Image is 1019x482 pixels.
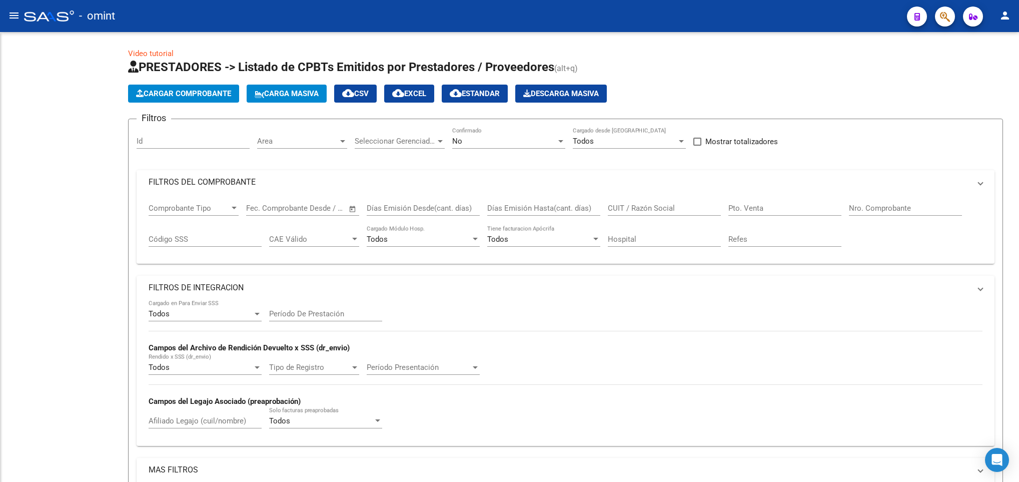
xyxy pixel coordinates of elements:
[573,137,594,146] span: Todos
[149,464,970,475] mat-panel-title: MAS FILTROS
[342,89,369,98] span: CSV
[128,49,174,58] a: Video tutorial
[334,85,377,103] button: CSV
[149,397,301,406] strong: Campos del Legajo Asociado (preaprobación)
[137,300,994,445] div: FILTROS DE INTEGRACION
[515,85,607,103] app-download-masive: Descarga masiva de comprobantes (adjuntos)
[149,282,970,293] mat-panel-title: FILTROS DE INTEGRACION
[137,458,994,482] mat-expansion-panel-header: MAS FILTROS
[128,85,239,103] button: Cargar Comprobante
[137,170,994,194] mat-expansion-panel-header: FILTROS DEL COMPROBANTE
[247,85,327,103] button: Carga Masiva
[257,137,338,146] span: Area
[442,85,508,103] button: Estandar
[269,235,350,244] span: CAE Válido
[355,137,436,146] span: Seleccionar Gerenciador
[367,235,388,244] span: Todos
[392,87,404,99] mat-icon: cloud_download
[128,60,554,74] span: PRESTADORES -> Listado de CPBTs Emitidos por Prestadores / Proveedores
[136,89,231,98] span: Cargar Comprobante
[137,194,994,264] div: FILTROS DEL COMPROBANTE
[137,276,994,300] mat-expansion-panel-header: FILTROS DE INTEGRACION
[985,448,1009,472] div: Open Intercom Messenger
[246,204,279,213] input: Start date
[384,85,434,103] button: EXCEL
[452,137,462,146] span: No
[137,111,171,125] h3: Filtros
[523,89,599,98] span: Descarga Masiva
[342,87,354,99] mat-icon: cloud_download
[149,343,350,352] strong: Campos del Archivo de Rendición Devuelto x SSS (dr_envio)
[288,204,336,213] input: End date
[705,136,778,148] span: Mostrar totalizadores
[149,309,170,318] span: Todos
[269,363,350,372] span: Tipo de Registro
[392,89,426,98] span: EXCEL
[269,416,290,425] span: Todos
[487,235,508,244] span: Todos
[149,363,170,372] span: Todos
[149,204,230,213] span: Comprobante Tipo
[255,89,319,98] span: Carga Masiva
[999,10,1011,22] mat-icon: person
[450,89,500,98] span: Estandar
[554,64,578,73] span: (alt+q)
[8,10,20,22] mat-icon: menu
[347,203,359,215] button: Open calendar
[79,5,115,27] span: - omint
[450,87,462,99] mat-icon: cloud_download
[515,85,607,103] button: Descarga Masiva
[149,177,970,188] mat-panel-title: FILTROS DEL COMPROBANTE
[367,363,471,372] span: Período Presentación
